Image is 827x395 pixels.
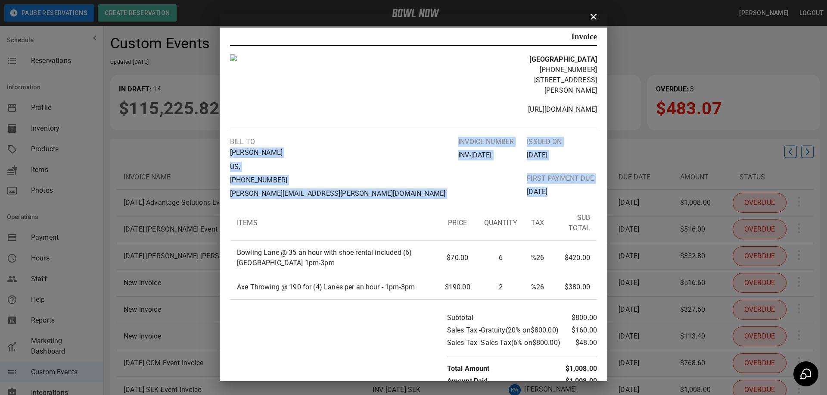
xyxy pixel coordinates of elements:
[527,137,594,147] p: ISSUED ON
[572,313,597,323] p: $800.00
[230,162,445,172] p: US ,
[527,187,594,197] p: [DATE]
[230,54,237,97] img: 5d1bb590-3e25-4acf-8e3c-de35309e366c.gif
[447,338,560,348] p: Sales Tax - Sales Tax ( 6 % on $800.00 )
[230,175,445,185] p: [PHONE_NUMBER]
[445,253,470,263] p: $70.00
[447,325,559,335] p: Sales Tax - Gratuity ( 20 % on $800.00 )
[230,32,597,46] div: Invoice
[566,376,597,386] p: $1,008.00
[575,338,597,348] p: $48.00
[458,150,514,160] p: INV- [DATE]
[484,253,517,263] p: 6
[566,364,597,374] p: $1,008.00
[484,282,517,292] p: 2
[528,104,597,115] p: [URL][DOMAIN_NAME]
[484,218,517,228] p: Quantity
[445,282,470,292] p: $190.00
[447,364,490,374] p: Total Amount
[572,325,597,335] p: $160.00
[558,282,590,292] p: $380.00
[230,137,445,147] p: Bill to
[531,218,544,228] p: Tax
[237,248,431,268] p: Bowling Lane @ 35 an hour with shoe rental included (6) [GEOGRAPHIC_DATA] 1pm-3pm
[558,213,590,233] p: Sub Total
[531,253,544,263] p: % 26
[527,173,594,184] p: First payment Due
[532,75,597,96] p: [STREET_ADDRESS][PERSON_NAME]
[447,376,488,386] p: Amount Paid
[458,137,514,147] p: Invoice Number
[531,282,544,292] p: % 26
[558,253,590,263] p: $420.00
[230,147,445,158] p: [PERSON_NAME]
[230,188,445,199] p: [PERSON_NAME][EMAIL_ADDRESS][PERSON_NAME][DOMAIN_NAME]
[540,65,597,75] p: [PHONE_NUMBER]
[527,150,594,160] p: [DATE]
[237,218,431,228] p: Items
[529,54,597,65] p: [GEOGRAPHIC_DATA]
[445,218,470,228] p: Price
[237,282,431,292] p: Axe Throwing @ 190 for (4) Lanes per an hour - 1pm-3pm
[447,313,473,323] p: Subtotal
[230,206,597,299] table: sticky table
